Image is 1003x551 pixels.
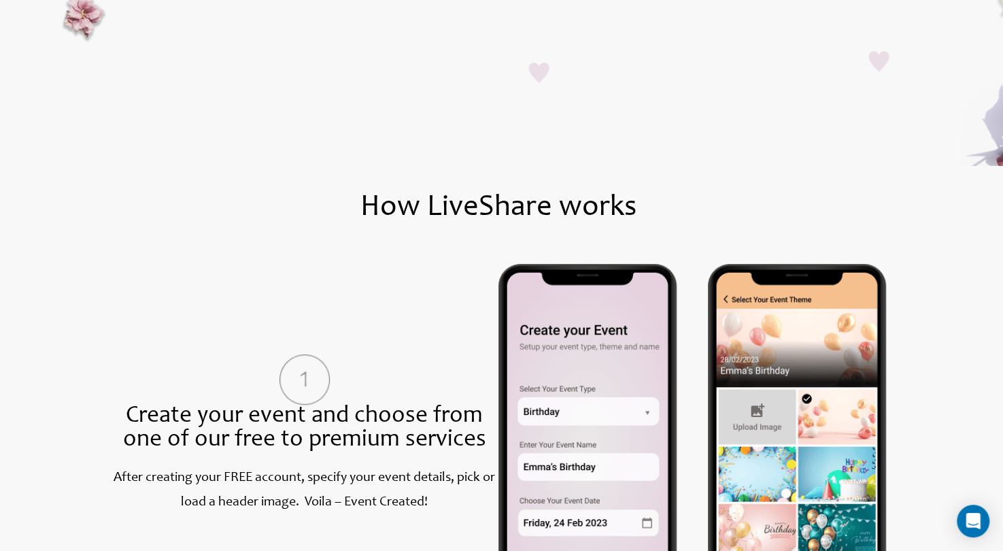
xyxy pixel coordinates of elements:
img: hiw_step_one [279,354,330,405]
label: After creating your FREE account, specify your event details, pick or load a header image. Voila ... [114,471,495,510]
span: Create your event and choose from one of our free to premium services [123,405,486,452]
div: Open Intercom Messenger [957,505,989,537]
h1: How LiveShare works [107,193,889,223]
